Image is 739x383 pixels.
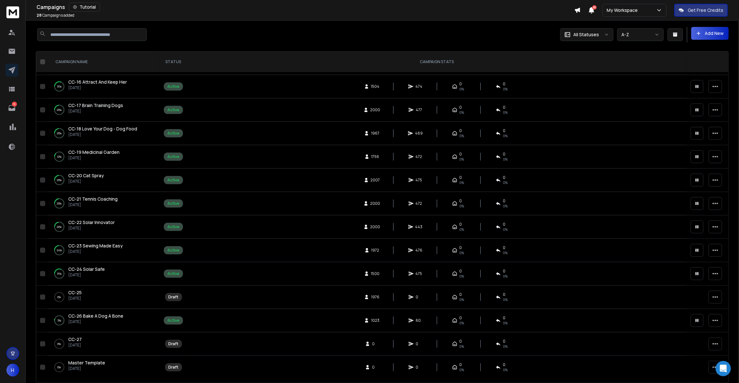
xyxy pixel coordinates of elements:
span: 0 [459,198,462,204]
td: 23%CC-17 Brain Training Dogs[DATE] [48,98,160,122]
span: 0% [459,227,464,232]
a: CC-17 Brain Training Dogs [68,102,123,109]
span: 0% [459,87,464,92]
span: 0 [459,81,462,87]
p: My Workspace [607,7,640,13]
p: 22 % [57,224,62,230]
span: 0 [459,222,462,227]
span: 475 [416,271,422,276]
p: [DATE] [68,132,137,137]
td: 23%CC-18 Love Your Dog - Dog Food[DATE] [48,122,160,145]
b: [PERSON_NAME] [28,46,63,51]
p: 23 % [57,200,62,207]
p: 23 % [57,107,62,113]
div: [PERSON_NAME]...5=Sent.pdf [51,28,118,35]
div: Draft [169,365,179,370]
span: 0 % [503,110,508,115]
div: Active [167,131,179,136]
p: All Statuses [573,31,599,38]
div: Hi [PERSON_NAME],Thank you for your kind words about Reachinbox, we truly appreciate your support... [5,59,105,233]
p: [DATE] [68,155,120,161]
div: Draft [169,341,179,346]
a: CC-19 Medicinal Garden [68,149,120,155]
button: Send a message… [110,207,120,218]
p: 24 % [57,247,62,254]
p: 0 % [58,294,61,300]
button: Tutorial [69,3,100,12]
span: 0 % [503,133,508,138]
p: [DATE] [68,249,123,254]
a: CC-18 Love Your Dog - Dog Food [68,126,137,132]
div: Draft [169,295,179,300]
span: 1972 [371,248,379,253]
th: CAMPAIGN NAME [48,52,160,72]
span: 474 [415,84,422,89]
button: Add New [691,27,729,40]
span: 0 [503,292,505,297]
span: CC-26 Bake A Dog A Bone [68,313,123,319]
img: Profile image for Box [18,4,29,14]
div: Active [167,224,179,229]
p: [DATE] [68,296,82,301]
p: [DATE] [68,202,118,207]
a: CC-25 [68,289,82,296]
div: Campaigns [37,3,574,12]
th: CAMPAIGN STATS [187,52,687,72]
span: 0 [503,81,505,87]
span: 50 [592,5,597,10]
span: 443 [415,224,423,229]
a: CC-24 Solar Safe [68,266,105,272]
span: 0 % [503,321,508,326]
p: 23 % [57,130,62,137]
td: 24%CC-23 Sewing Made Easy[DATE] [48,239,160,262]
button: H [6,364,19,377]
td: 31%CC-16 Attract And Keep Her[DATE] [48,75,160,98]
span: 0 [503,362,505,367]
a: Book a call [10,186,35,191]
img: Profile image for Lakshita [19,45,26,52]
span: 28 [37,12,42,18]
span: 0% [503,297,508,302]
span: 0 [372,341,378,346]
span: 0 [459,175,462,180]
td: 22%CC-22 Solar Innovator[DATE] [48,215,160,239]
div: Lakshita says… [5,44,123,59]
button: A-Z [617,28,664,41]
span: 477 [416,107,422,112]
a: CC-27 [68,336,82,343]
div: Active [167,271,179,276]
div: Henry says… [5,24,123,44]
p: Get Free Credits [688,7,723,13]
span: 0 [459,269,462,274]
span: 0 [503,105,505,110]
span: 0 [503,198,505,204]
span: 2007 [371,178,380,183]
td: 23%CC-21 Tennis Coaching[DATE] [48,192,160,215]
a: CC-21 Tennis Coaching [68,196,118,202]
span: 0 [503,128,505,133]
span: CC-17 Brain Training Dogs [68,102,123,108]
p: [DATE] [68,366,105,371]
div: Looking forward to speaking soon. [10,195,100,201]
span: 0 % [503,204,508,209]
p: [DATE] [68,226,115,231]
span: 0 [459,128,462,133]
span: 0 % [503,274,508,279]
span: 0% [459,344,464,349]
p: [DATE] [68,343,82,348]
p: 12 % [57,154,62,160]
span: 0 [459,362,462,367]
span: 0% [459,180,464,185]
td: 23%CC-20 Cat Spray[DATE] [48,169,160,192]
span: 0 % [503,157,508,162]
span: 0% [459,110,464,115]
span: 476 [415,248,422,253]
a: CC-16 Attract And Keep Her [68,79,127,85]
td: 0%CC-27[DATE] [48,332,160,356]
button: Start recording [41,210,46,215]
td: 0%CC-25[DATE] [48,286,160,309]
